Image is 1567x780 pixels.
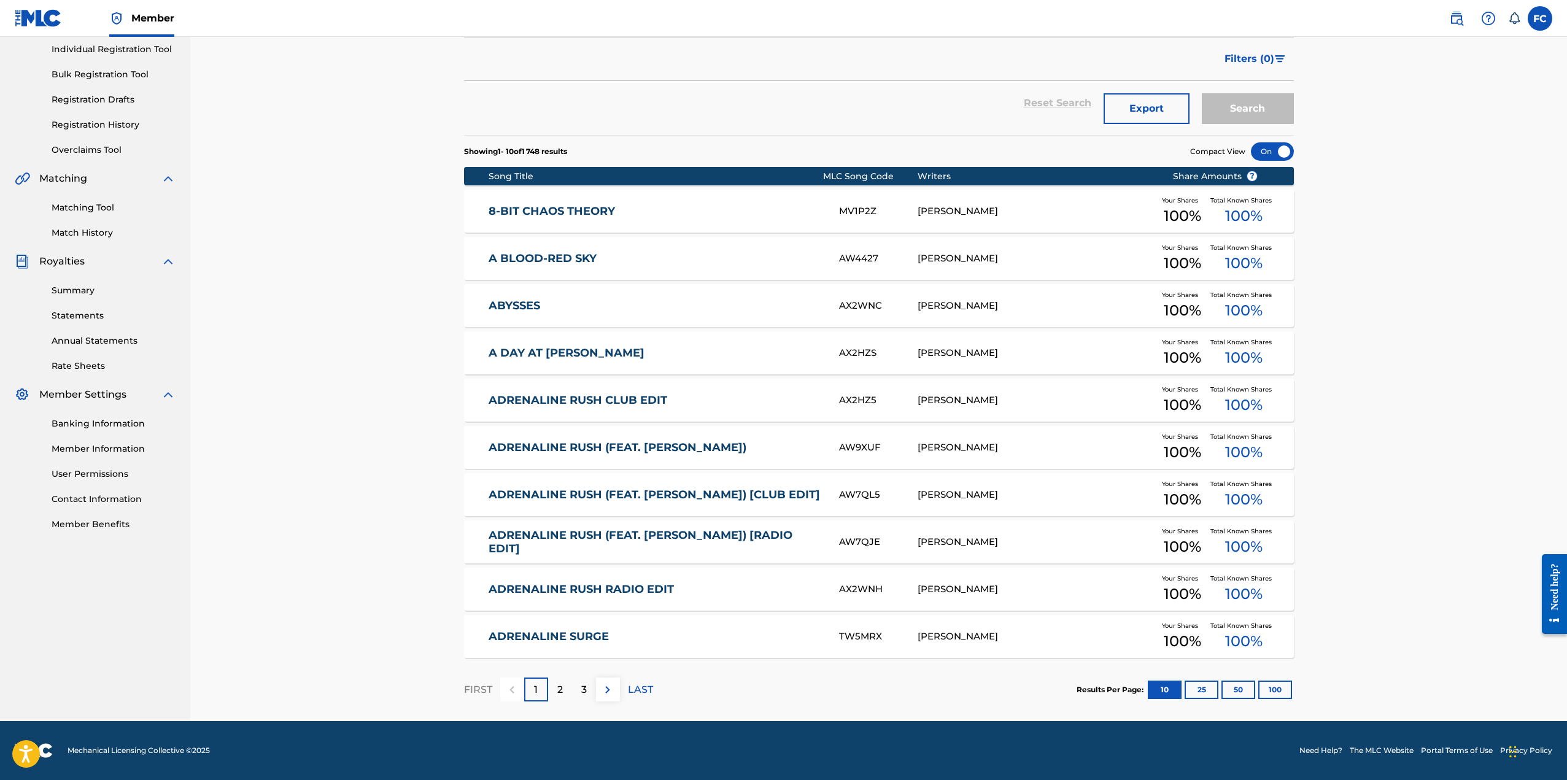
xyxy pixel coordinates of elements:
div: AX2HZ5 [839,393,918,407]
div: [PERSON_NAME] [918,393,1154,407]
span: 100 % [1225,488,1263,511]
span: Member [131,11,174,25]
a: Banking Information [52,417,176,430]
img: Member Settings [15,387,29,402]
a: Overclaims Tool [52,144,176,156]
p: 1 [534,682,538,697]
span: Your Shares [1162,479,1203,488]
div: AW7QL5 [839,488,918,502]
button: Filters (0) [1217,44,1294,74]
span: 100 % [1225,205,1263,227]
img: expand [161,171,176,186]
span: Your Shares [1162,196,1203,205]
span: Your Shares [1162,527,1203,536]
p: Results Per Page: [1077,684,1147,695]
div: [PERSON_NAME] [918,441,1154,455]
div: [PERSON_NAME] [918,630,1154,644]
div: AW9XUF [839,441,918,455]
span: Your Shares [1162,338,1203,347]
a: Privacy Policy [1500,745,1552,756]
button: Export [1104,93,1190,124]
span: Royalties [39,254,85,269]
span: 100 % [1225,299,1263,322]
img: Top Rightsholder [109,11,124,26]
a: A DAY AT [PERSON_NAME] [489,346,822,360]
a: ADRENALINE RUSH RADIO EDIT [489,582,822,597]
span: Your Shares [1162,432,1203,441]
div: Notifications [1508,12,1520,25]
a: ADRENALINE RUSH (FEAT. [PERSON_NAME]) [489,441,822,455]
span: 100 % [1225,347,1263,369]
span: Your Shares [1162,290,1203,299]
span: Total Known Shares [1210,385,1277,394]
button: 25 [1185,681,1218,699]
span: 100 % [1164,536,1201,558]
img: Matching [15,171,30,186]
div: Song Title [489,170,823,183]
button: 100 [1258,681,1292,699]
div: [PERSON_NAME] [918,488,1154,502]
div: Help [1476,6,1501,31]
a: ADRENALINE SURGE [489,630,822,644]
span: ? [1247,171,1257,181]
iframe: Resource Center [1533,544,1567,643]
a: User Permissions [52,468,176,481]
a: Need Help? [1299,745,1342,756]
img: search [1449,11,1464,26]
img: Royalties [15,254,29,269]
a: Annual Statements [52,334,176,347]
span: Total Known Shares [1210,243,1277,252]
div: AX2HZS [839,346,918,360]
p: LAST [628,682,653,697]
span: 100 % [1225,252,1263,274]
span: 100 % [1164,205,1201,227]
iframe: Chat Widget [1506,721,1567,780]
img: filter [1275,55,1285,63]
span: Your Shares [1162,621,1203,630]
a: Bulk Registration Tool [52,68,176,81]
div: User Menu [1528,6,1552,31]
p: 3 [581,682,587,697]
span: Matching [39,171,87,186]
span: 100 % [1164,299,1201,322]
a: Portal Terms of Use [1421,745,1493,756]
span: Total Known Shares [1210,574,1277,583]
button: 50 [1221,681,1255,699]
span: Mechanical Licensing Collective © 2025 [68,745,210,756]
a: 8-BIT CHAOS THEORY [489,204,822,218]
span: Total Known Shares [1210,479,1277,488]
span: Total Known Shares [1210,338,1277,347]
a: Match History [52,226,176,239]
a: Contact Information [52,493,176,506]
a: Statements [52,309,176,322]
div: AX2WNC [839,299,918,313]
span: Total Known Shares [1210,527,1277,536]
span: 100 % [1164,441,1201,463]
a: A BLOOD-RED SKY [489,252,822,266]
span: 100 % [1225,630,1263,652]
div: [PERSON_NAME] [918,252,1154,266]
a: ABYSSES [489,299,822,313]
span: Your Shares [1162,574,1203,583]
a: Registration Drafts [52,93,176,106]
span: Total Known Shares [1210,196,1277,205]
div: [PERSON_NAME] [918,535,1154,549]
span: Total Known Shares [1210,432,1277,441]
span: Share Amounts [1173,170,1258,183]
span: Compact View [1190,146,1245,157]
p: FIRST [464,682,492,697]
div: TW5MRX [839,630,918,644]
div: AW4427 [839,252,918,266]
div: [PERSON_NAME] [918,582,1154,597]
a: Matching Tool [52,201,176,214]
div: Glisser [1509,733,1517,770]
img: expand [161,387,176,402]
a: Member Benefits [52,518,176,531]
a: Rate Sheets [52,360,176,373]
div: [PERSON_NAME] [918,299,1154,313]
div: MLC Song Code [823,170,918,183]
div: Writers [918,170,1154,183]
div: [PERSON_NAME] [918,204,1154,218]
a: Individual Registration Tool [52,43,176,56]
